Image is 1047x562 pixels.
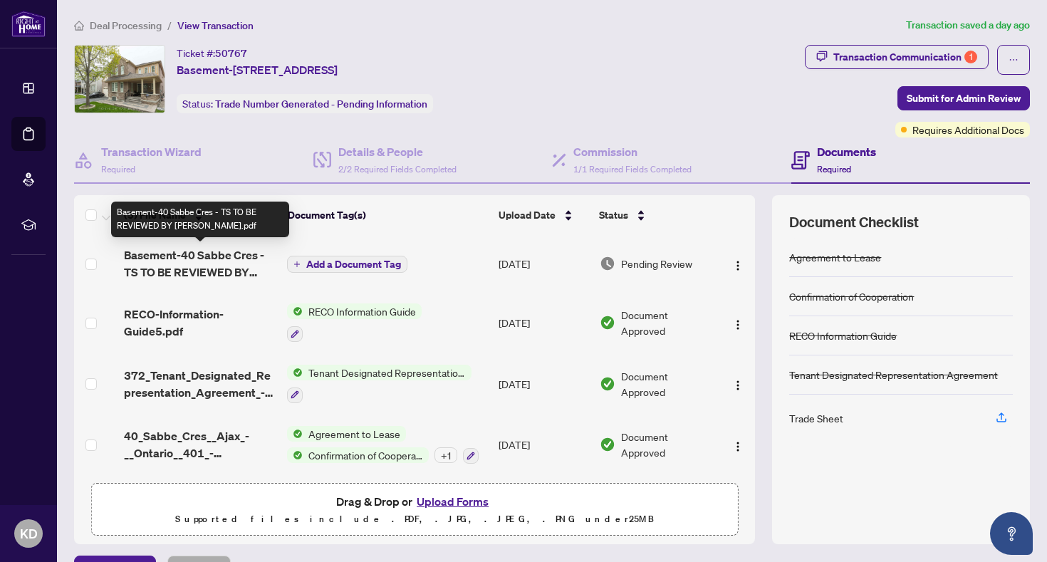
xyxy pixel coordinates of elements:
[600,256,615,271] img: Document Status
[493,475,594,532] td: [DATE]
[412,492,493,511] button: Upload Forms
[124,246,276,281] span: Basement-40 Sabbe Cres - TS TO BE REVIEWED BY [PERSON_NAME].pdf
[621,368,714,400] span: Document Approved
[732,441,744,452] img: Logo
[621,429,714,460] span: Document Approved
[789,328,897,343] div: RECO Information Guide
[493,195,594,235] th: Upload Date
[493,353,594,415] td: [DATE]
[177,45,247,61] div: Ticket #:
[499,207,556,223] span: Upload Date
[124,367,276,401] span: 372_Tenant_Designated_Representation_Agreement_-_PropTx-[PERSON_NAME].pdf
[600,437,615,452] img: Document Status
[789,212,919,232] span: Document Checklist
[493,235,594,292] td: [DATE]
[907,87,1021,110] span: Submit for Admin Review
[75,46,165,113] img: IMG-E12320048_1.jpg
[287,365,303,380] img: Status Icon
[833,46,977,68] div: Transaction Communication
[336,492,493,511] span: Drag & Drop or
[177,94,433,113] div: Status:
[732,319,744,331] img: Logo
[621,256,692,271] span: Pending Review
[293,261,301,268] span: plus
[599,207,628,223] span: Status
[964,51,977,63] div: 1
[287,426,303,442] img: Status Icon
[124,427,276,462] span: 40_Sabbe_Cres__Ajax_-__Ontario__401_-_Schedule_____Agreement_to_Lease_Residential.pdf
[593,195,719,235] th: Status
[726,252,749,275] button: Logo
[215,98,427,110] span: Trade Number Generated - Pending Information
[573,143,692,160] h4: Commission
[573,164,692,175] span: 1/1 Required Fields Completed
[306,259,401,269] span: Add a Document Tag
[789,288,914,304] div: Confirmation of Cooperation
[338,143,457,160] h4: Details & People
[100,511,729,528] p: Supported files include .PDF, .JPG, .JPEG, .PNG under 25 MB
[789,249,881,265] div: Agreement to Lease
[287,256,407,273] button: Add a Document Tag
[177,61,338,78] span: Basement-[STREET_ADDRESS]
[303,426,406,442] span: Agreement to Lease
[303,365,472,380] span: Tenant Designated Representation Agreement
[1009,55,1019,65] span: ellipsis
[726,433,749,456] button: Logo
[90,19,162,32] span: Deal Processing
[303,303,422,319] span: RECO Information Guide
[726,311,749,334] button: Logo
[303,447,429,463] span: Confirmation of Cooperation
[111,202,289,237] div: Basement-40 Sabbe Cres - TS TO BE REVIEWED BY [PERSON_NAME].pdf
[167,17,172,33] li: /
[287,303,422,342] button: Status IconRECO Information Guide
[287,303,303,319] img: Status Icon
[287,447,303,463] img: Status Icon
[282,195,493,235] th: Document Tag(s)
[101,143,202,160] h4: Transaction Wizard
[11,11,46,37] img: logo
[817,164,851,175] span: Required
[287,255,407,274] button: Add a Document Tag
[621,307,714,338] span: Document Approved
[20,524,38,543] span: KD
[789,410,843,426] div: Trade Sheet
[600,315,615,331] img: Document Status
[124,306,276,340] span: RECO-Information-Guide5.pdf
[732,380,744,391] img: Logo
[990,512,1033,555] button: Open asap
[912,122,1024,137] span: Requires Additional Docs
[493,415,594,476] td: [DATE]
[493,292,594,353] td: [DATE]
[74,21,84,31] span: home
[101,164,135,175] span: Required
[817,143,876,160] h4: Documents
[287,365,472,403] button: Status IconTenant Designated Representation Agreement
[789,367,998,383] div: Tenant Designated Representation Agreement
[338,164,457,175] span: 2/2 Required Fields Completed
[177,19,254,32] span: View Transaction
[118,195,281,235] th: (5) File Name
[600,376,615,392] img: Document Status
[287,426,479,464] button: Status IconAgreement to LeaseStatus IconConfirmation of Cooperation+1
[215,47,247,60] span: 50767
[805,45,989,69] button: Transaction Communication1
[434,447,457,463] div: + 1
[906,17,1030,33] article: Transaction saved a day ago
[92,484,737,536] span: Drag & Drop orUpload FormsSupported files include .PDF, .JPG, .JPEG, .PNG under25MB
[726,373,749,395] button: Logo
[897,86,1030,110] button: Submit for Admin Review
[732,260,744,271] img: Logo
